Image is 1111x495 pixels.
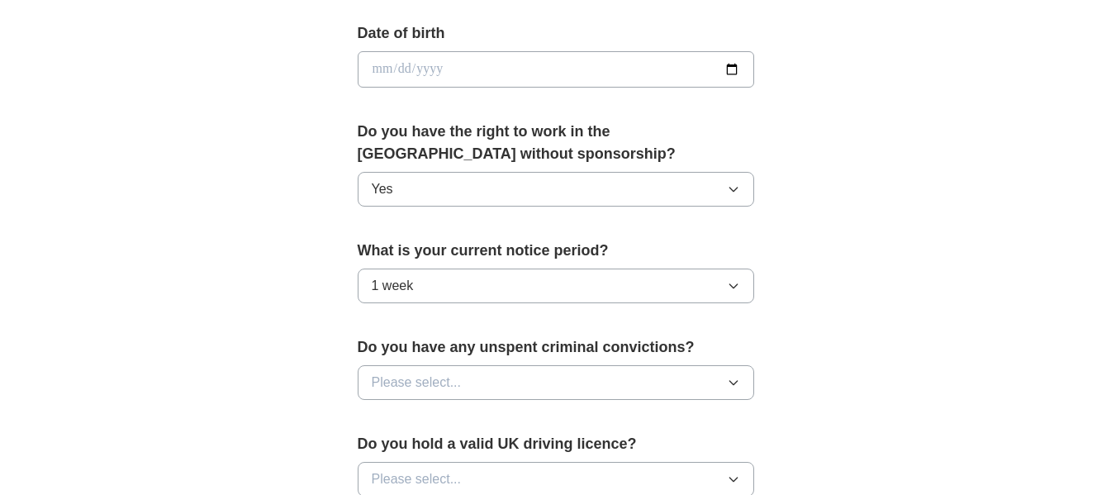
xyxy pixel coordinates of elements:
label: Do you have any unspent criminal convictions? [358,336,754,359]
label: Do you hold a valid UK driving licence? [358,433,754,455]
button: Please select... [358,365,754,400]
label: What is your current notice period? [358,240,754,262]
span: Yes [372,179,393,199]
span: Please select... [372,469,462,489]
label: Date of birth [358,22,754,45]
span: 1 week [372,276,414,296]
button: 1 week [358,269,754,303]
span: Please select... [372,373,462,393]
button: Yes [358,172,754,207]
label: Do you have the right to work in the [GEOGRAPHIC_DATA] without sponsorship? [358,121,754,165]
